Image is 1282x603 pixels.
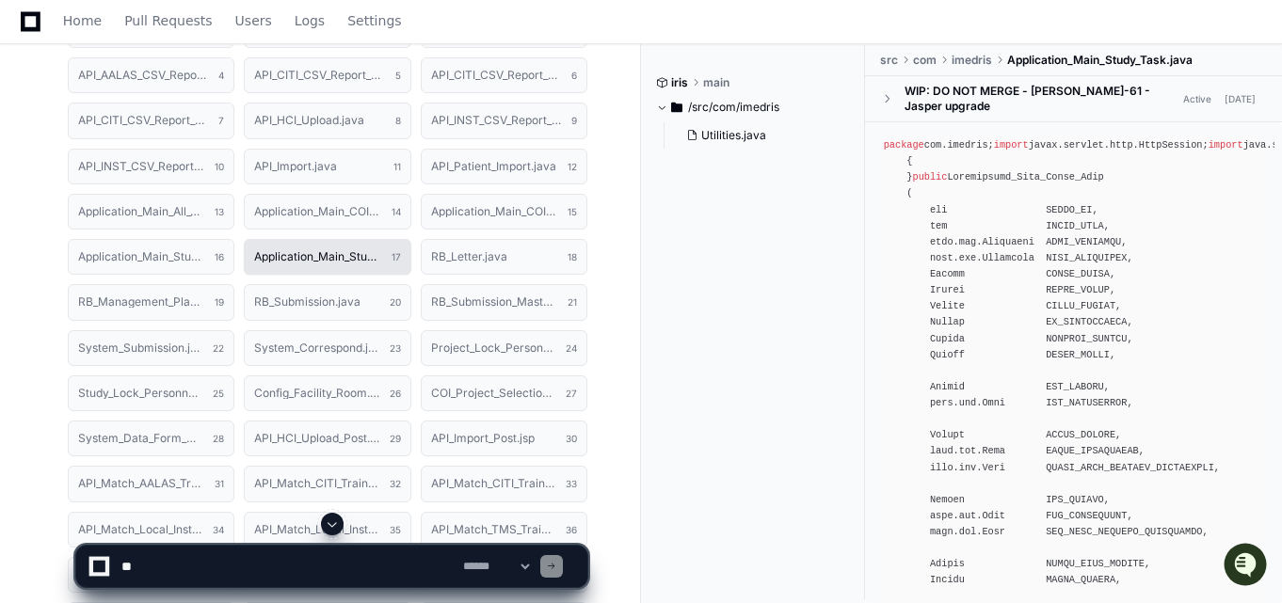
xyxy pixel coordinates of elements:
[431,206,558,217] h1: Application_Main_COI_Task.java
[19,19,56,56] img: PlayerZero
[1225,92,1256,106] div: [DATE]
[421,194,587,230] button: Application_Main_COI_Task.java15
[235,15,272,26] span: Users
[566,341,577,356] span: 24
[568,159,577,174] span: 12
[254,296,361,308] h1: RB_Submission.java
[244,239,410,275] button: Application_Main_Study_Task.java17
[1178,90,1217,108] span: Active
[78,388,203,399] h1: Study_Lock_Personnel_Sub_Comparator.java
[568,249,577,264] span: 18
[568,294,577,309] span: 21
[421,375,587,411] button: COI_Project_Selection.java27
[320,146,343,168] button: Start new chat
[68,194,234,230] button: Application_Main_All_Tasks.java13
[571,68,577,83] span: 6
[568,204,577,219] span: 15
[68,421,234,456] button: System_Data_Form_Display.java28
[880,53,898,68] span: src
[133,197,228,212] a: Powered byPylon
[571,113,577,128] span: 9
[78,433,203,444] h1: System_Data_Form_Display.java
[78,342,203,354] h1: System_Submission.java
[215,476,224,491] span: 31
[68,57,234,93] button: API_AALAS_CSV_Report_Record_Set.java4
[913,53,937,68] span: com
[994,139,1029,151] span: import
[1007,53,1193,68] span: Application_Main_Study_Task.java
[78,206,205,217] h1: Application_Main_All_Tasks.java
[19,140,53,174] img: 1756235613930-3d25f9e4-fa56-45dd-b3ad-e072dfbd1548
[244,466,410,501] button: API_Match_CITI_Training.jsp32
[421,239,587,275] button: RB_Letter.java18
[244,421,410,456] button: API_HCI_Upload_Post.jsp29
[393,159,401,174] span: 11
[78,296,205,308] h1: RB_Management_Plan.java
[254,388,379,399] h1: Config_Facility_Room.java
[215,159,224,174] span: 10
[68,466,234,501] button: API_Match_AALAS_Training.jsp31
[187,198,228,212] span: Pylon
[566,386,577,401] span: 27
[421,149,587,184] button: API_Patient_Import.java12
[688,100,779,115] span: /src/com/imedris
[78,478,205,489] h1: API_Match_AALAS_Training.jsp
[566,431,577,446] span: 30
[213,431,224,446] span: 28
[884,139,924,151] span: package
[68,512,234,547] button: API_Match_Local_Institutional_Training.jsp34
[656,92,851,122] button: /src/com/imedris
[392,249,401,264] span: 17
[244,284,410,320] button: RB_Submission.java20
[254,342,379,354] h1: System_Correspond.java
[421,103,587,138] button: API_INST_CSV_Report_Downloader.java9
[254,70,385,81] h1: API_CITI_CSV_Report_Downloader.java
[431,433,535,444] h1: API_Import_Post.jsp
[244,57,410,93] button: API_CITI_CSV_Report_Downloader.java5
[566,476,577,491] span: 33
[244,194,410,230] button: Application_Main_COI_Submission.java14
[421,466,587,501] button: API_Match_CITI_Training_AJAX.jsp33
[431,115,562,126] h1: API_INST_CSV_Report_Downloader.java
[421,421,587,456] button: API_Import_Post.jsp30
[68,330,234,366] button: System_Submission.java22
[701,128,766,143] span: Utilities.java
[1222,541,1273,592] iframe: Open customer support
[431,161,556,172] h1: API_Patient_Import.java
[390,294,401,309] span: 20
[254,433,379,444] h1: API_HCI_Upload_Post.jsp
[1209,139,1243,151] span: import
[421,284,587,320] button: RB_Submission_Master.java21
[78,115,209,126] h1: API_CITI_CSV_Report_Record_Set.java
[68,284,234,320] button: RB_Management_Plan.java19
[254,115,364,126] h1: API_HCI_Upload.java
[395,68,401,83] span: 5
[254,161,337,172] h1: API_Import.java
[392,204,401,219] span: 14
[421,512,587,547] button: API_Match_TMS_Training.jsp36
[431,388,556,399] h1: COI_Project_Selection.java
[421,57,587,93] button: API_CITI_CSV_Report_Record.java6
[68,103,234,138] button: API_CITI_CSV_Report_Record_Set.java7
[244,330,410,366] button: System_Correspond.java23
[244,149,410,184] button: API_Import.java11
[431,251,507,262] h1: RB_Letter.java
[390,476,401,491] span: 32
[671,96,682,119] svg: Directory
[347,15,401,26] span: Settings
[244,512,410,547] button: API_Match_Local_Institutional_Training_AJAX.jsp35
[244,375,410,411] button: Config_Facility_Room.java26
[912,171,947,182] span: public
[215,204,224,219] span: 13
[124,15,212,26] span: Pull Requests
[431,296,558,308] h1: RB_Submission_Master.java
[431,70,562,81] h1: API_CITI_CSV_Report_Record.java
[68,375,234,411] button: Study_Lock_Personnel_Sub_Comparator.java25
[254,251,381,262] h1: Application_Main_Study_Task.java
[431,478,556,489] h1: API_Match_CITI_Training_AJAX.jsp
[254,206,381,217] h1: Application_Main_COI_Submission.java
[64,159,273,174] div: We're offline, but we'll be back soon!
[19,75,343,105] div: Welcome
[390,386,401,401] span: 26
